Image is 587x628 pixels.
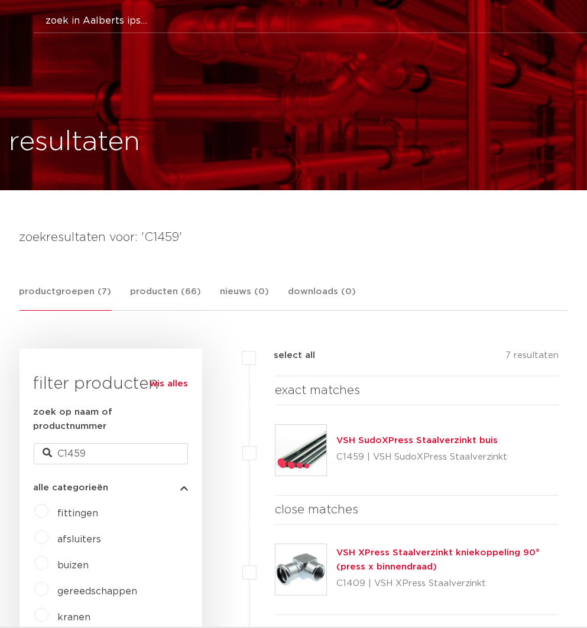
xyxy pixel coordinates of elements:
img: Thumbnail for VSH SudoXPress Staalverzinkt buis [275,425,326,476]
a: productgroepen (7) [20,285,112,311]
h4: exact matches [275,381,559,400]
a: producten (66) [131,285,202,310]
h3: filter producten [34,372,188,396]
a: downloads (0) [288,285,356,310]
a: afsluiters [58,535,102,544]
p: C1409 | VSH XPress Staalverzinkt [336,574,559,593]
button: alle categorieën [34,483,188,492]
input: zoeken [34,443,188,464]
span: alle categorieën [34,483,109,492]
a: buizen [58,561,89,570]
a: VSH SudoXPress Staalverzinkt buis [336,436,498,445]
h4: zoekresultaten voor: 'C1459' [20,228,568,247]
label: select all [256,349,315,363]
p: 7 resultaten [505,349,559,367]
a: VSH XPress Staalverzinkt kniekoppeling 90° (press x binnendraad) [336,548,540,571]
a: nieuws (0) [220,285,270,310]
a: wis alles [150,377,188,391]
label: zoek op naam of productnummer [34,405,188,434]
h4: close matches [275,500,559,519]
a: gereedschappen [58,587,138,596]
a: kranen [58,613,91,622]
h1: resultaten [9,123,140,161]
a: fittingen [58,509,99,518]
img: Thumbnail for VSH XPress Staalverzinkt kniekoppeling 90° (press x binnendraad) [275,544,326,595]
p: C1459 | VSH SudoXPress Staalverzinkt [336,448,507,467]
